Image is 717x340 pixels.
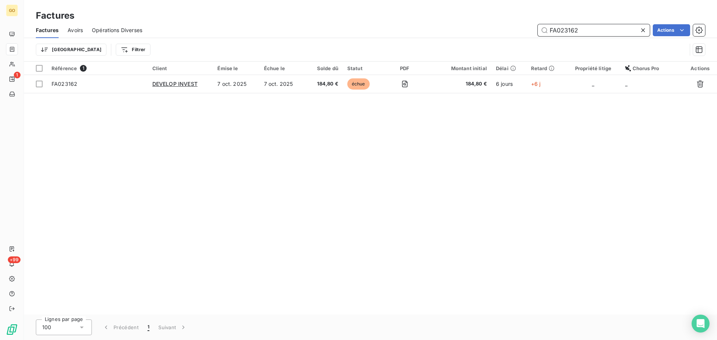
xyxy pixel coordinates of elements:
[688,65,713,71] div: Actions
[311,65,338,71] div: Solde dû
[14,72,21,78] span: 1
[692,315,710,333] div: Open Intercom Messenger
[6,4,18,16] div: GO
[347,78,370,90] span: échue
[152,65,209,71] div: Client
[387,65,422,71] div: PDF
[98,319,143,335] button: Précédent
[496,65,522,71] div: Délai
[80,65,87,72] span: 1
[625,81,627,87] span: _
[531,81,541,87] span: +6 j
[625,65,679,71] div: Chorus Pro
[42,324,51,331] span: 100
[52,81,77,87] span: FA023162
[92,26,142,34] span: Opérations Diverses
[347,65,378,71] div: Statut
[36,9,74,22] h3: Factures
[264,65,302,71] div: Échue le
[143,319,154,335] button: 1
[260,75,306,93] td: 7 oct. 2025
[8,256,21,263] span: +99
[148,324,149,331] span: 1
[311,80,338,88] span: 184,80 €
[213,75,259,93] td: 7 oct. 2025
[36,44,106,56] button: [GEOGRAPHIC_DATA]
[491,75,527,93] td: 6 jours
[36,26,59,34] span: Factures
[116,44,150,56] button: Filtrer
[538,24,650,36] input: Rechercher
[68,26,83,34] span: Avoirs
[431,65,487,71] div: Montant initial
[52,65,77,71] span: Référence
[6,324,18,336] img: Logo LeanPay
[154,319,192,335] button: Suivant
[653,24,690,36] button: Actions
[431,80,487,88] span: 184,80 €
[152,81,198,87] span: DEVELOP INVEST
[531,65,562,71] div: Retard
[217,65,255,71] div: Émise le
[592,81,594,87] span: _
[570,65,616,71] div: Propriété litige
